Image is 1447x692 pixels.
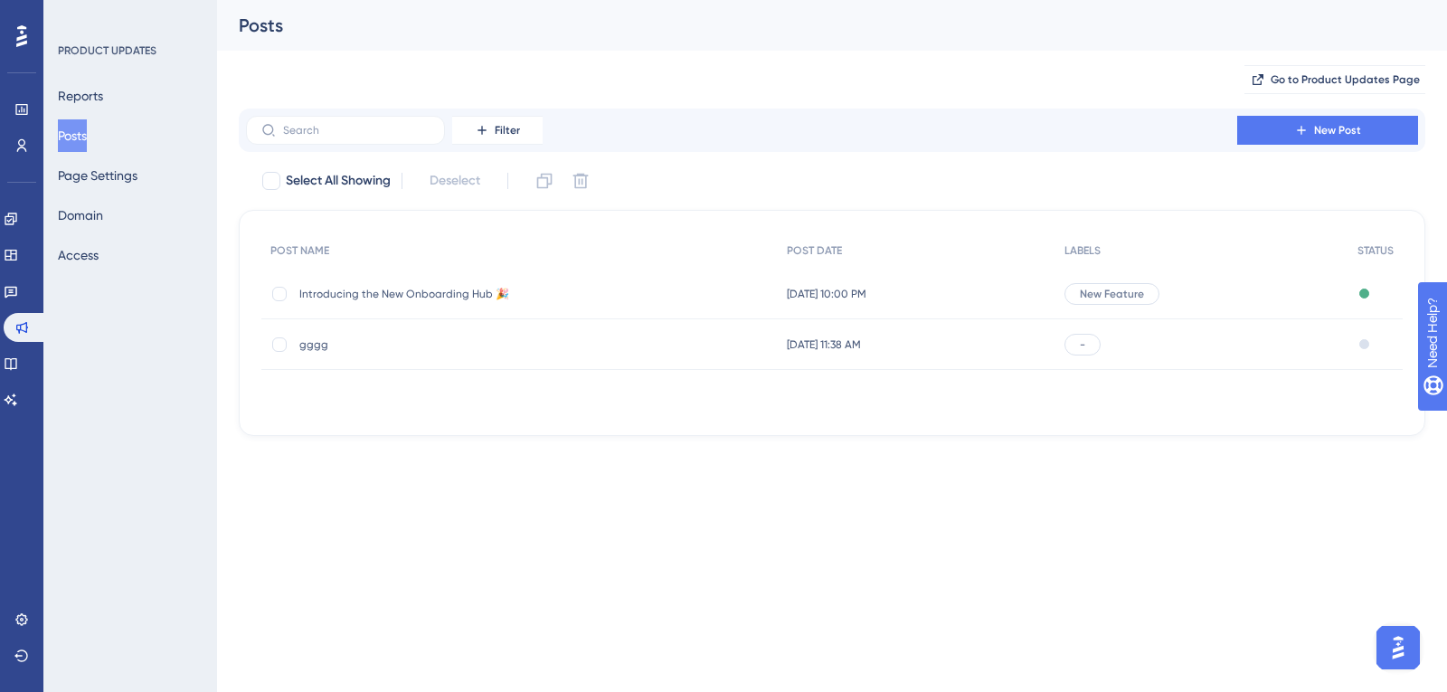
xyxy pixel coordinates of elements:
[430,170,480,192] span: Deselect
[58,159,137,192] button: Page Settings
[787,243,842,258] span: POST DATE
[1244,65,1425,94] button: Go to Product Updates Page
[299,287,589,301] span: Introducing the New Onboarding Hub 🎉
[1237,116,1418,145] button: New Post
[787,287,866,301] span: [DATE] 10:00 PM
[413,165,497,197] button: Deselect
[452,116,543,145] button: Filter
[58,199,103,232] button: Domain
[58,80,103,112] button: Reports
[787,337,861,352] span: [DATE] 11:38 AM
[1314,123,1361,137] span: New Post
[495,123,520,137] span: Filter
[299,337,589,352] span: gggg
[1080,287,1144,301] span: New Feature
[1371,621,1425,675] iframe: UserGuiding AI Assistant Launcher
[58,239,99,271] button: Access
[1271,72,1420,87] span: Go to Product Updates Page
[239,13,1380,38] div: Posts
[1357,243,1394,258] span: STATUS
[58,119,87,152] button: Posts
[286,170,391,192] span: Select All Showing
[58,43,156,58] div: PRODUCT UPDATES
[283,124,430,137] input: Search
[270,243,329,258] span: POST NAME
[1080,337,1085,352] span: -
[43,5,113,26] span: Need Help?
[1064,243,1101,258] span: LABELS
